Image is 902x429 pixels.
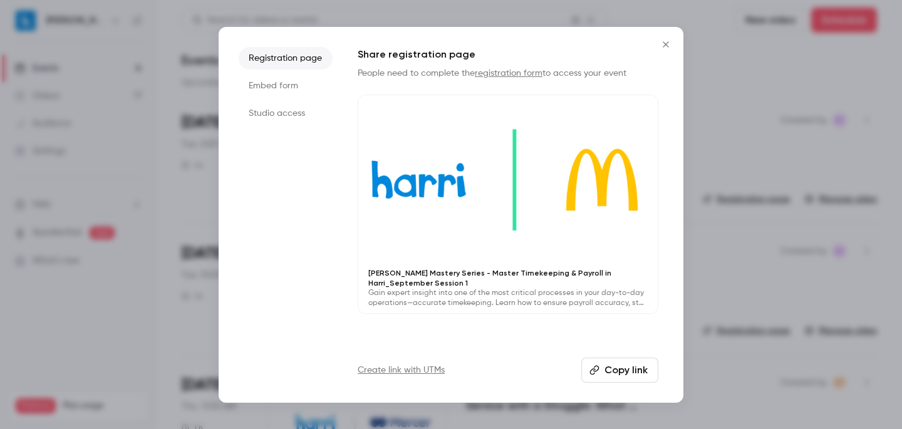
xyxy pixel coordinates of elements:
li: Studio access [239,102,333,125]
a: Create link with UTMs [358,364,445,376]
p: Gain expert insight into one of the most critical processes in your day-to-day operations—accurat... [368,288,648,308]
p: [PERSON_NAME] Mastery Series - Master Timekeeping & Payroll in Harri_September Session 1 [368,268,648,288]
li: Embed form [239,75,333,97]
button: Copy link [581,358,658,383]
p: People need to complete the to access your event [358,67,658,80]
button: Close [653,32,678,57]
a: [PERSON_NAME] Mastery Series - Master Timekeeping & Payroll in Harri_September Session 1Gain expe... [358,95,658,314]
h1: Share registration page [358,47,658,62]
a: registration form [475,69,542,78]
li: Registration page [239,47,333,70]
